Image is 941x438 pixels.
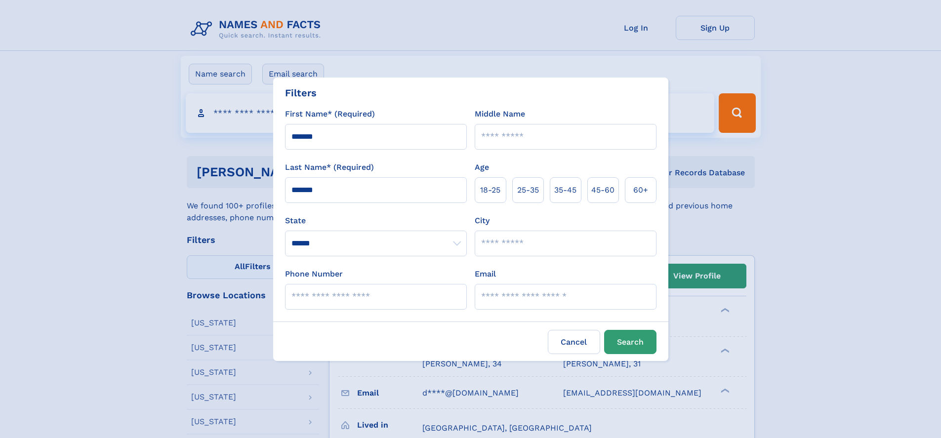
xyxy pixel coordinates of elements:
label: Last Name* (Required) [285,161,374,173]
span: 45‑60 [591,184,614,196]
span: 35‑45 [554,184,576,196]
label: Email [475,268,496,280]
label: Phone Number [285,268,343,280]
label: State [285,215,467,227]
button: Search [604,330,656,354]
div: Filters [285,85,317,100]
span: 60+ [633,184,648,196]
span: 18‑25 [480,184,500,196]
label: City [475,215,490,227]
span: 25‑35 [517,184,539,196]
label: Middle Name [475,108,525,120]
label: Age [475,161,489,173]
label: First Name* (Required) [285,108,375,120]
label: Cancel [548,330,600,354]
